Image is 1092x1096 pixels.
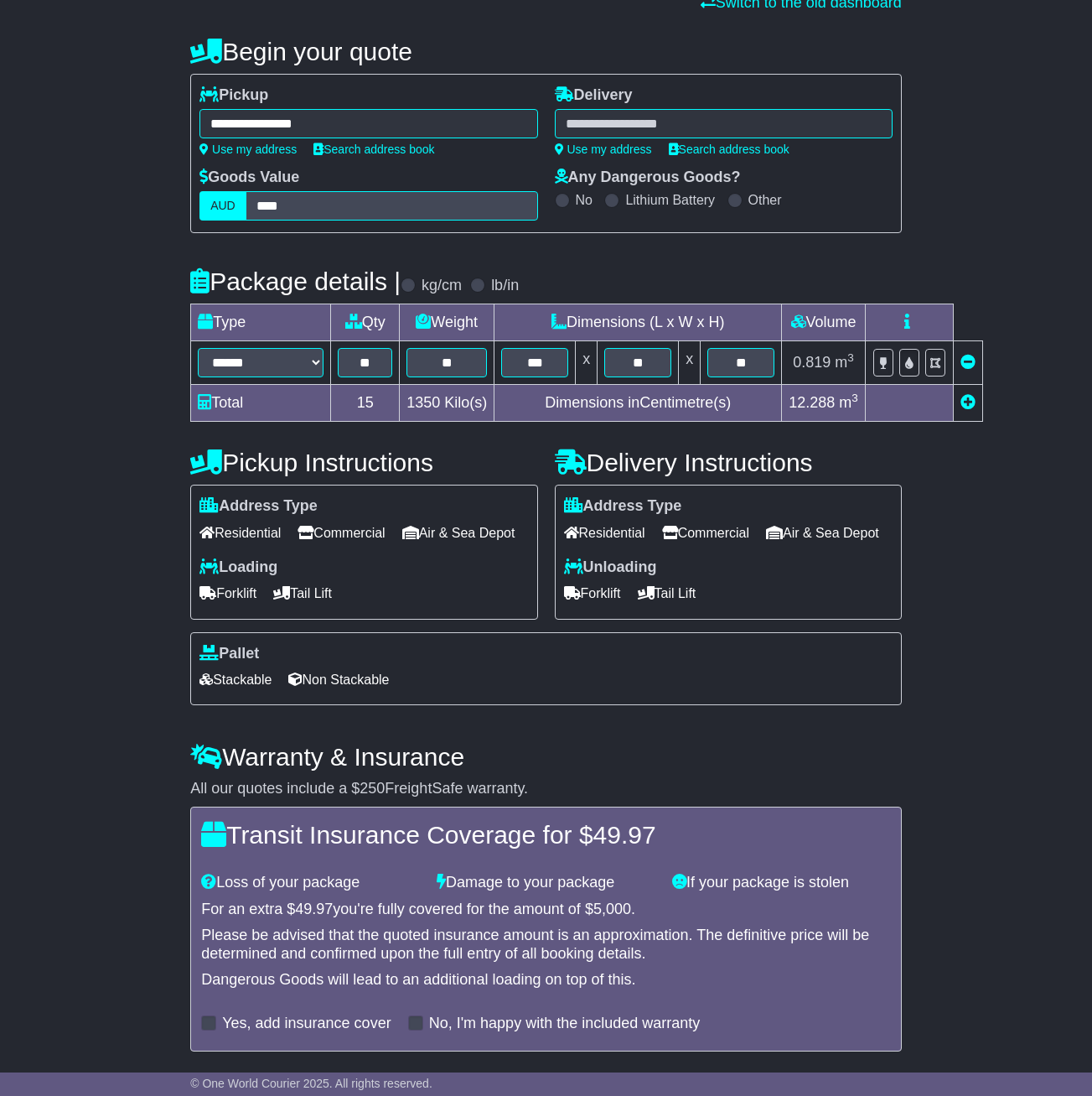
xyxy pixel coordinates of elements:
[555,169,741,187] label: Any Dangerous Goods?
[839,394,858,411] span: m
[400,304,494,341] td: Weight
[199,667,272,693] span: Stackable
[593,901,631,917] span: 5,000
[199,169,299,187] label: Goods Value
[191,385,331,422] td: Total
[593,821,656,849] span: 49.97
[782,304,866,341] td: Volume
[494,385,782,422] td: Dimensions in Centimetre(s)
[193,874,428,892] div: Loss of your package
[789,394,835,411] span: 12.288
[748,192,782,208] label: Other
[288,667,389,693] span: Non Stackable
[199,143,297,156] a: Use my address
[295,901,333,917] span: 49.97
[625,192,715,208] label: Lithium Battery
[847,351,854,364] sup: 3
[679,341,701,385] td: x
[273,580,332,606] span: Tail Lift
[222,1015,391,1033] label: Yes, add insurance cover
[429,1015,701,1033] label: No, I'm happy with the included warranty
[199,191,246,221] label: AUD
[298,520,385,546] span: Commercial
[576,192,593,208] label: No
[190,449,537,476] h4: Pickup Instructions
[494,304,782,341] td: Dimensions (L x W x H)
[199,558,277,577] label: Loading
[201,901,891,919] div: For an extra $ you're fully covered for the amount of $ .
[555,449,902,476] h4: Delivery Instructions
[576,341,598,385] td: x
[564,558,657,577] label: Unloading
[664,874,899,892] div: If your package is stolen
[960,394,976,411] a: Add new item
[491,277,519,295] label: lb/in
[851,392,858,404] sup: 3
[190,268,401,295] h4: Package details |
[199,86,268,105] label: Pickup
[564,497,682,516] label: Address Type
[360,780,385,797] span: 250
[564,580,621,606] span: Forklift
[199,497,318,516] label: Address Type
[402,520,515,546] span: Air & Sea Depot
[400,385,494,422] td: Kilo(s)
[555,143,652,156] a: Use my address
[201,821,891,849] h4: Transit Insurance Coverage for $
[201,971,891,990] div: Dangerous Goods will lead to an additional loading on top of this.
[190,38,902,65] h4: Begin your quote
[199,580,256,606] span: Forklift
[201,927,891,963] div: Please be advised that the quoted insurance amount is an approximation. The definitive price will...
[190,780,902,798] div: All our quotes include a $ FreightSafe warranty.
[428,874,664,892] div: Damage to your package
[669,143,789,156] a: Search address book
[835,354,854,371] span: m
[766,520,879,546] span: Air & Sea Depot
[662,520,749,546] span: Commercial
[793,354,831,371] span: 0.819
[555,86,633,105] label: Delivery
[191,304,331,341] td: Type
[960,354,976,371] a: Remove this item
[190,743,902,771] h4: Warranty & Insurance
[422,277,462,295] label: kg/cm
[331,385,400,422] td: 15
[406,394,440,411] span: 1350
[564,520,645,546] span: Residential
[199,520,281,546] span: Residential
[190,1077,432,1090] span: © One World Courier 2025. All rights reserved.
[199,645,259,663] label: Pallet
[331,304,400,341] td: Qty
[313,143,434,156] a: Search address book
[638,580,696,606] span: Tail Lift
